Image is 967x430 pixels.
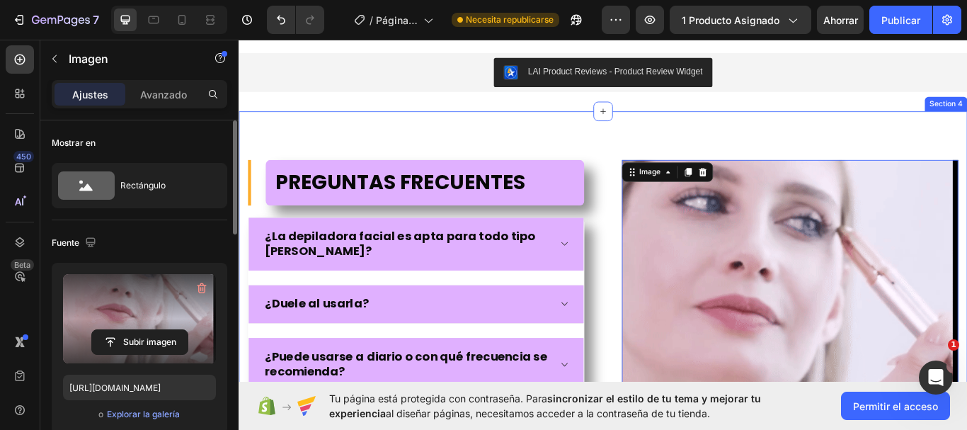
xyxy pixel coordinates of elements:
[106,407,181,421] button: Explorar la galería
[120,180,166,191] font: Rectángulo
[69,50,189,67] p: Imagen
[881,14,920,26] font: Publicar
[817,6,864,34] button: Ahorrar
[869,6,932,34] button: Publicar
[16,152,31,162] font: 450
[376,14,418,86] font: Página del producto - [DATE] 12:00:49
[841,392,950,420] button: Permitir el acceso
[951,340,956,349] font: 1
[239,36,967,385] iframe: Área de diseño
[14,260,30,270] font: Beta
[670,6,811,34] button: 1 producto asignado
[63,375,216,400] input: https://ejemplo.com/imagen.jpg
[52,237,79,248] font: Fuente
[52,137,96,148] font: Mostrar en
[140,89,187,101] font: Avanzado
[98,409,103,419] font: o
[919,361,953,395] iframe: Chat en vivo de Intercom
[803,73,847,86] div: Section 4
[823,14,858,26] font: Ahorrar
[464,152,495,165] div: Image
[72,89,108,101] font: Ajustes
[370,14,373,26] font: /
[107,409,180,419] font: Explorar la galería
[93,13,99,27] font: 7
[91,329,188,355] button: Subir imagen
[69,52,108,66] font: Imagen
[329,392,547,404] font: Tu página está protegida con contraseña. Para
[466,14,554,25] font: Necesita republicarse
[682,14,779,26] font: 1 producto asignado
[386,407,710,419] font: al diseñar páginas, necesitamos acceder a la contraseña de tu tienda.
[6,6,105,34] button: 7
[30,364,360,401] strong: ¿Puede usarse a diario o con qué frecuencia se recomienda?
[267,6,324,34] div: Deshacer/Rehacer
[853,400,938,412] font: Permitir el acceso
